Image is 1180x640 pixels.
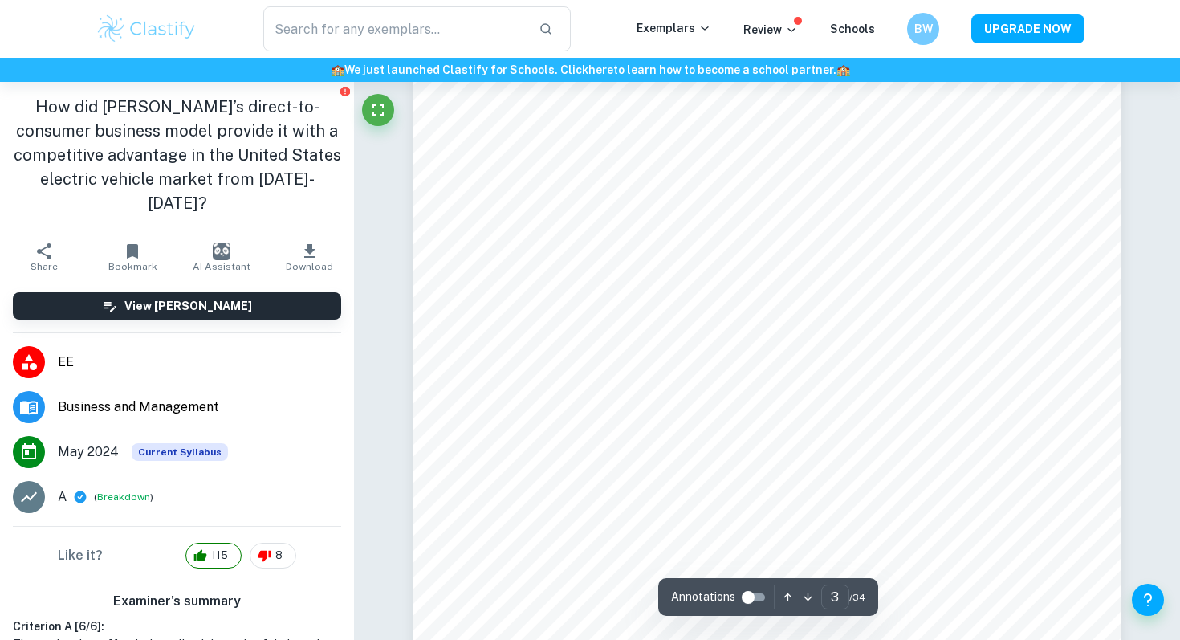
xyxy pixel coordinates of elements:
[362,94,394,126] button: Fullscreen
[836,63,850,76] span: 🏫
[13,618,341,635] h6: Criterion A [ 6 / 6 ]:
[58,397,341,417] span: Business and Management
[96,13,197,45] img: Clastify logo
[331,63,344,76] span: 🏫
[263,6,526,51] input: Search for any exemplars...
[250,543,296,569] div: 8
[914,20,933,38] h6: BW
[58,442,119,462] span: May 2024
[132,443,228,461] div: This exemplar is based on the current syllabus. Feel free to refer to it for inspiration/ideas wh...
[58,546,103,565] h6: Like it?
[6,592,348,611] h6: Examiner's summary
[339,85,351,97] button: Report issue
[31,261,58,272] span: Share
[13,292,341,320] button: View [PERSON_NAME]
[971,14,1084,43] button: UPGRADE NOW
[132,443,228,461] span: Current Syllabus
[286,261,333,272] span: Download
[94,490,153,505] span: ( )
[108,261,157,272] span: Bookmark
[202,548,237,564] span: 115
[849,590,865,605] span: / 34
[177,234,266,279] button: AI Assistant
[907,13,939,45] button: BW
[185,543,242,569] div: 115
[743,21,798,39] p: Review
[97,490,150,504] button: Breakdown
[13,95,341,215] h1: How did [PERSON_NAME]’s direct-to-consumer business model provide it with a competitive advantage...
[1132,584,1164,616] button: Help and Feedback
[3,61,1177,79] h6: We just launched Clastify for Schools. Click to learn how to become a school partner.
[830,22,875,35] a: Schools
[193,261,250,272] span: AI Assistant
[671,589,735,605] span: Annotations
[637,19,711,37] p: Exemplars
[266,234,354,279] button: Download
[58,487,67,507] p: A
[88,234,177,279] button: Bookmark
[267,548,291,564] span: 8
[588,63,613,76] a: here
[213,243,230,260] img: AI Assistant
[124,297,252,315] h6: View [PERSON_NAME]
[58,353,341,372] span: EE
